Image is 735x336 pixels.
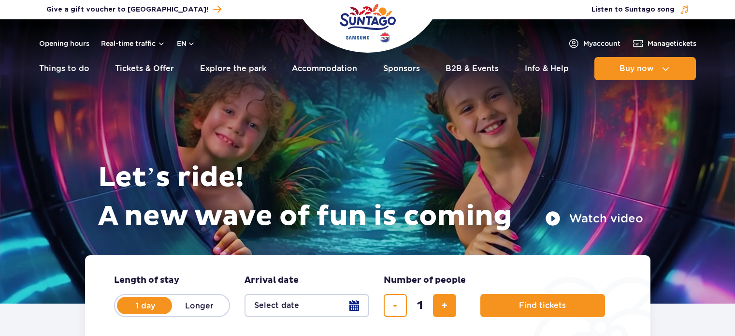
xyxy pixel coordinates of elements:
[46,3,221,16] a: Give a gift voucher to [GEOGRAPHIC_DATA]!
[583,39,620,48] span: My account
[39,57,89,80] a: Things to do
[545,211,643,226] button: Watch video
[115,57,174,80] a: Tickets & Offer
[591,5,675,15] span: Listen to Suntago song
[525,57,569,80] a: Info & Help
[408,294,432,317] input: number of tickets
[98,159,643,236] h1: Let’s ride! A new wave of fun is coming
[245,294,369,317] button: Select date
[446,57,499,80] a: B2B & Events
[39,39,89,48] a: Opening hours
[118,295,173,316] label: 1 day
[292,57,357,80] a: Accommodation
[177,39,195,48] button: en
[172,295,227,316] label: Longer
[245,275,299,286] span: Arrival date
[591,5,689,15] button: Listen to Suntago song
[480,294,605,317] button: Find tickets
[519,301,566,310] span: Find tickets
[384,294,407,317] button: remove ticket
[568,38,620,49] a: Myaccount
[384,275,466,286] span: Number of people
[200,57,266,80] a: Explore the park
[632,38,696,49] a: Managetickets
[383,57,420,80] a: Sponsors
[594,57,696,80] button: Buy now
[433,294,456,317] button: add ticket
[114,275,179,286] span: Length of stay
[648,39,696,48] span: Manage tickets
[620,64,654,73] span: Buy now
[46,5,208,15] span: Give a gift voucher to [GEOGRAPHIC_DATA]!
[101,40,165,47] button: Real-time traffic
